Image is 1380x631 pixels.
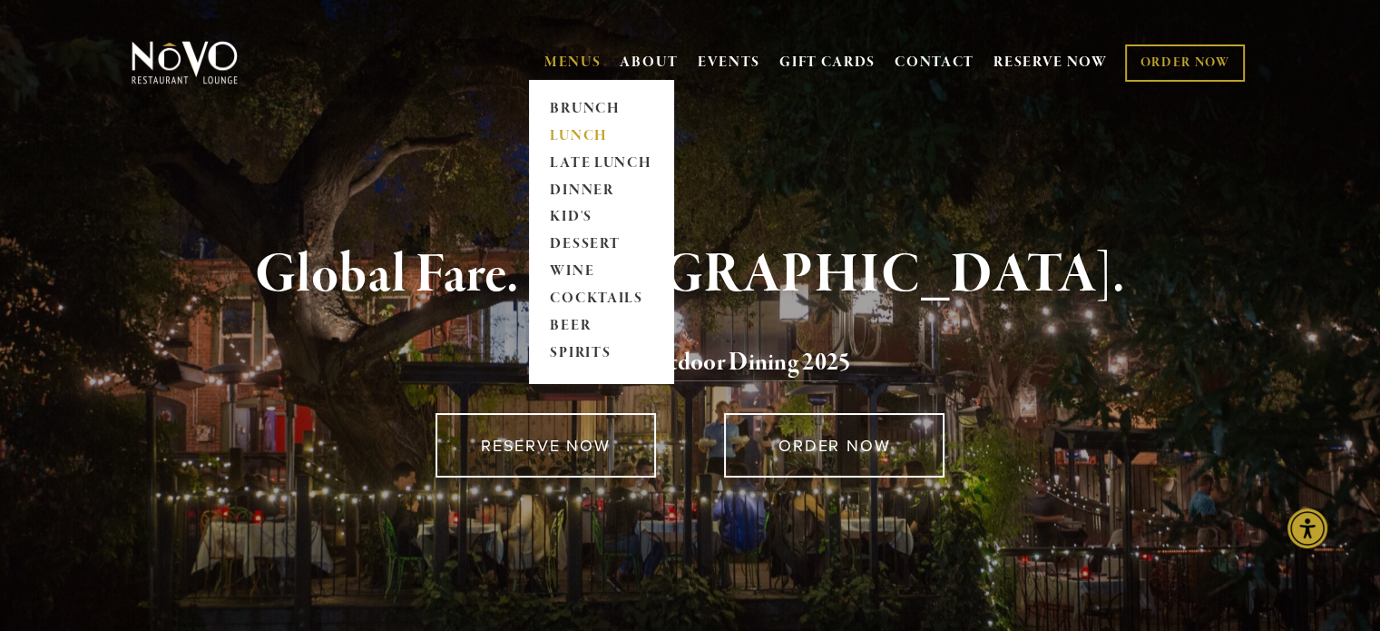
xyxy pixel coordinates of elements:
[128,40,241,85] img: Novo Restaurant &amp; Lounge
[544,259,658,286] a: WINE
[993,45,1108,80] a: RESERVE NOW
[544,123,658,150] a: LUNCH
[1125,44,1244,82] a: ORDER NOW
[529,347,838,381] a: Voted Best Outdoor Dining 202
[1287,508,1327,548] div: Accessibility Menu
[544,95,658,123] a: BRUNCH
[544,150,658,177] a: LATE LUNCH
[544,177,658,204] a: DINNER
[544,232,658,259] a: DESSERT
[255,241,1125,310] strong: Global Fare. [GEOGRAPHIC_DATA].
[544,313,658,340] a: BEER
[620,54,679,72] a: ABOUT
[436,413,656,478] a: RESERVE NOW
[544,54,602,72] a: MENUS
[724,413,944,478] a: ORDER NOW
[895,45,974,80] a: CONTACT
[544,286,658,313] a: COCKTAILS
[698,54,760,72] a: EVENTS
[544,204,658,232] a: KID'S
[161,344,1219,382] h2: 5
[544,340,658,368] a: SPIRITS
[779,45,876,80] a: GIFT CARDS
